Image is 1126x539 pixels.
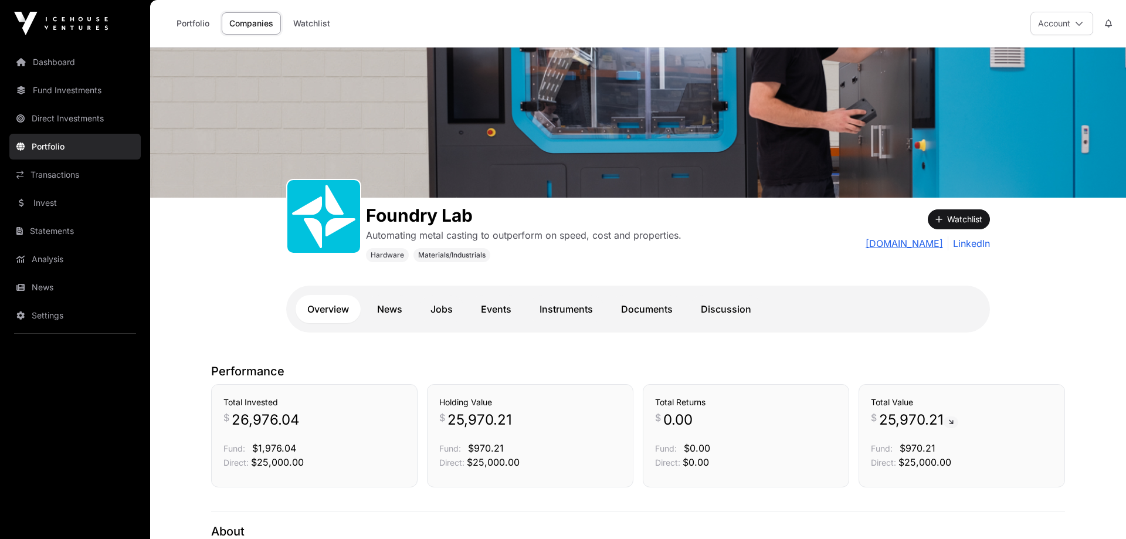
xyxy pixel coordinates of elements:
[252,442,296,454] span: $1,976.04
[223,411,229,425] span: $
[439,443,461,453] span: Fund:
[928,209,990,229] button: Watchlist
[211,363,1065,379] p: Performance
[9,77,141,103] a: Fund Investments
[222,12,281,35] a: Companies
[9,303,141,328] a: Settings
[366,205,681,226] h1: Foundry Lab
[528,295,605,323] a: Instruments
[439,457,464,467] span: Direct:
[467,456,520,468] span: $25,000.00
[655,443,677,453] span: Fund:
[871,443,893,453] span: Fund:
[871,457,896,467] span: Direct:
[296,295,361,323] a: Overview
[469,295,523,323] a: Events
[366,228,681,242] p: Automating metal casting to outperform on speed, cost and properties.
[9,162,141,188] a: Transactions
[871,411,877,425] span: $
[419,295,464,323] a: Jobs
[1030,12,1093,35] button: Account
[871,396,1053,408] h3: Total Value
[439,411,445,425] span: $
[9,49,141,75] a: Dashboard
[609,295,684,323] a: Documents
[9,218,141,244] a: Statements
[900,442,935,454] span: $970.21
[365,295,414,323] a: News
[169,12,217,35] a: Portfolio
[439,396,621,408] h3: Holding Value
[879,411,958,429] span: 25,970.21
[150,48,1126,198] img: Foundry Lab
[286,12,338,35] a: Watchlist
[663,411,693,429] span: 0.00
[655,411,661,425] span: $
[292,185,355,248] img: Factor-favicon.svg
[689,295,763,323] a: Discussion
[683,456,709,468] span: $0.00
[9,246,141,272] a: Analysis
[223,396,405,408] h3: Total Invested
[9,274,141,300] a: News
[9,106,141,131] a: Direct Investments
[296,295,981,323] nav: Tabs
[418,250,486,260] span: Materials/Industrials
[468,442,504,454] span: $970.21
[684,442,710,454] span: $0.00
[866,236,943,250] a: [DOMAIN_NAME]
[232,411,300,429] span: 26,976.04
[447,411,512,429] span: 25,970.21
[9,190,141,216] a: Invest
[9,134,141,160] a: Portfolio
[898,456,951,468] span: $25,000.00
[655,396,837,408] h3: Total Returns
[14,12,108,35] img: Icehouse Ventures Logo
[251,456,304,468] span: $25,000.00
[223,443,245,453] span: Fund:
[371,250,404,260] span: Hardware
[223,457,249,467] span: Direct:
[1067,483,1126,539] iframe: Chat Widget
[948,236,990,250] a: LinkedIn
[655,457,680,467] span: Direct:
